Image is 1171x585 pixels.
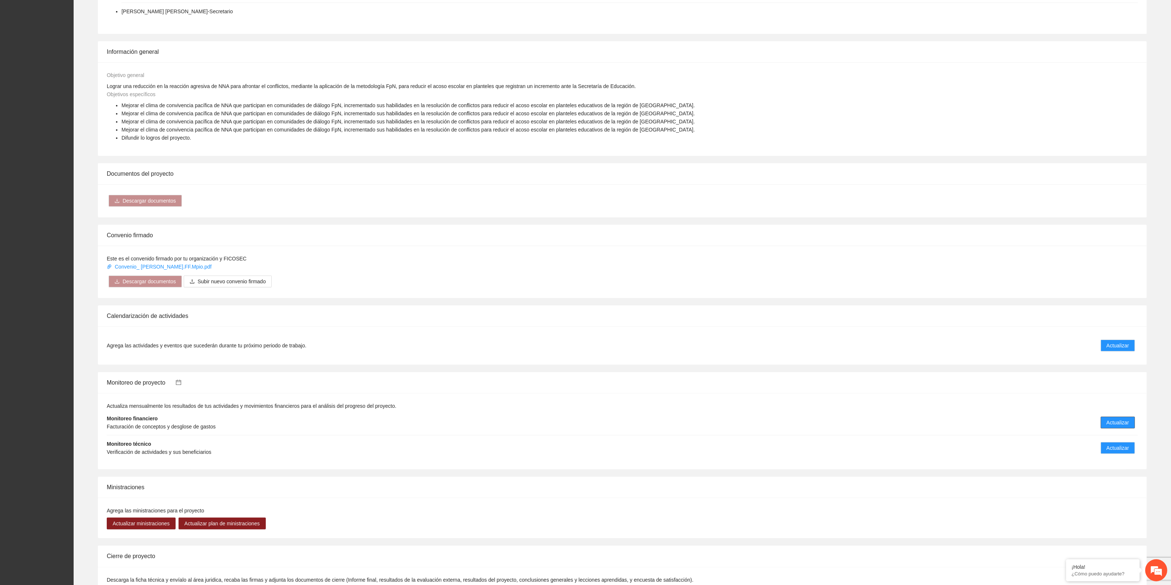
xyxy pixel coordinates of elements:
span: Objetivos específicos [107,91,155,97]
div: Calendarización de actividades [107,305,1138,326]
span: Subir nuevo convenio firmado [198,277,266,286]
span: Descargar documentos [123,197,176,205]
span: uploadSubir nuevo convenio firmado [184,279,272,284]
div: ¡Hola! [1072,564,1134,570]
div: Cierre de proyecto [107,546,1138,567]
strong: Monitoreo financiero [107,416,158,421]
span: Actualizar [1107,418,1129,427]
button: Actualizar [1101,340,1135,351]
p: ¿Cómo puedo ayudarte? [1072,571,1134,577]
span: Actualizar plan de ministraciones [184,519,260,528]
span: calendar [176,379,181,385]
div: Documentos del proyecto [107,163,1138,184]
div: Convenio firmado [107,225,1138,246]
button: downloadDescargar documentos [109,276,182,287]
span: Facturación de conceptos y desglose de gastos [107,424,216,430]
span: Actualiza mensualmente los resultados de tus actividades y movimientos financieros para el anális... [107,403,396,409]
span: Estamos en línea. [43,98,102,173]
span: upload [190,279,195,285]
button: Actualizar plan de ministraciones [179,518,266,529]
span: download [114,198,120,204]
a: Actualizar ministraciones [107,521,176,526]
div: Ministraciones [107,477,1138,498]
span: Objetivo general [107,72,144,78]
span: Actualizar ministraciones [113,519,170,528]
div: Chatee con nosotros ahora [38,38,124,47]
a: Actualizar plan de ministraciones [179,521,266,526]
a: Convenio_ [PERSON_NAME].FF.Mpio.pdf [107,264,213,270]
div: Información general [107,41,1138,62]
div: Monitoreo de proyecto [107,372,1138,393]
span: Mejorar el clima de convivencia pacífica de NNA que participan en comunidades de diálogo FpN, inc... [121,119,695,125]
span: Mejorar el clima de convivencia pacífica de NNA que participan en comunidades de diálogo FpN, inc... [121,102,695,108]
li: [PERSON_NAME] [PERSON_NAME] - Secretario [121,7,233,15]
span: Actualizar [1107,341,1129,350]
span: Descarga la ficha técnica y envíalo al área juridica, recaba las firmas y adjunta los documentos ... [107,577,694,583]
span: Lograr una reducción en la reacción agresiva de NNA para afrontar el conflictos, mediante la apli... [107,83,636,89]
span: Difundir lo logros del proyecto. [121,135,191,141]
span: Actualizar [1107,444,1129,452]
button: downloadDescargar documentos [109,195,182,207]
span: Verificación de actividades y sus beneficiarios [107,449,211,455]
span: Mejorar el clima de convivencia pacífica de NNA que participan en comunidades de diálogo FpN, inc... [121,127,695,133]
div: Minimizar ventana de chat en vivo [121,4,138,21]
button: Actualizar [1101,442,1135,454]
span: download [114,279,120,285]
strong: Monitoreo técnico [107,441,151,447]
span: Este es el convenido firmado por tu organización y FICOSEC [107,256,247,262]
span: Agrega las actividades y eventos que sucederán durante tu próximo periodo de trabajo. [107,341,306,350]
button: Actualizar ministraciones [107,518,176,529]
span: Agrega las ministraciones para el proyecto [107,508,204,514]
span: paper-clip [107,264,112,269]
button: Actualizar [1101,417,1135,428]
button: uploadSubir nuevo convenio firmado [184,276,272,287]
textarea: Escriba su mensaje y pulse “Intro” [4,201,140,227]
a: calendar [165,379,181,386]
span: Descargar documentos [123,277,176,286]
span: Mejorar el clima de convivencia pacífica de NNA que participan en comunidades de diálogo FpN, inc... [121,111,695,116]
